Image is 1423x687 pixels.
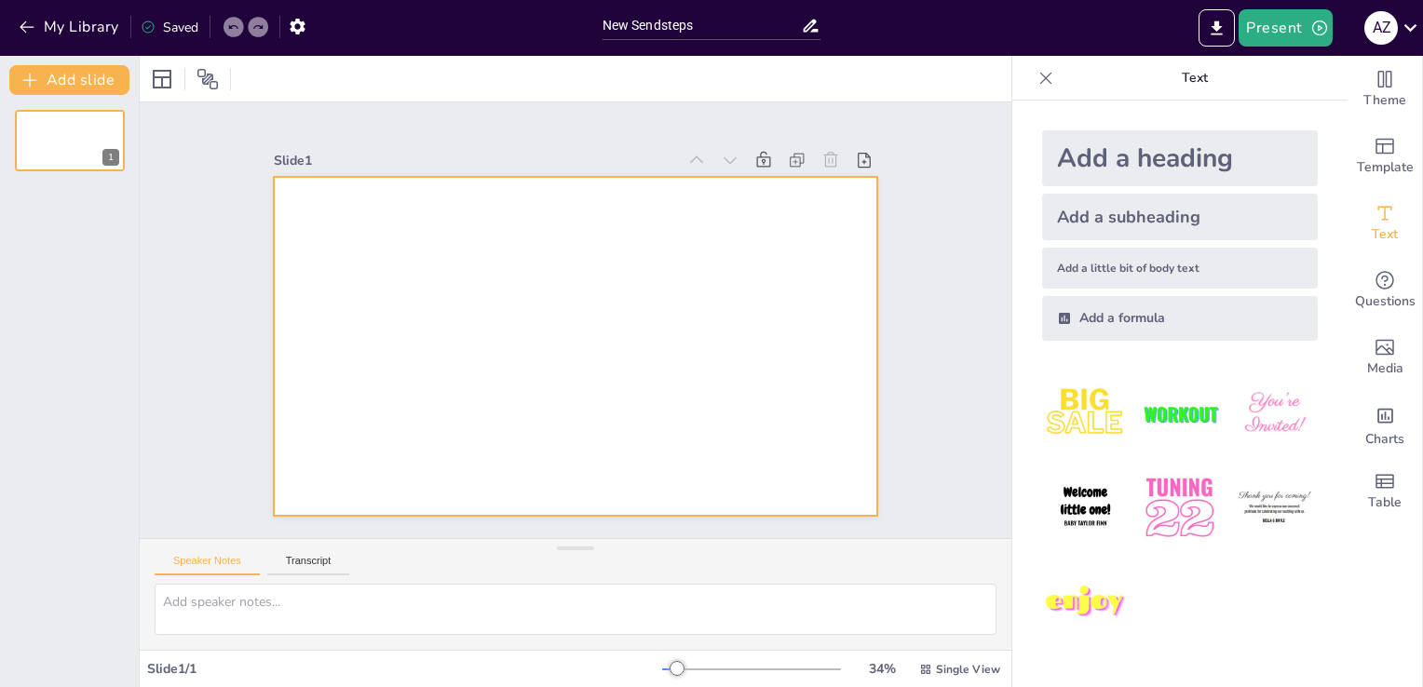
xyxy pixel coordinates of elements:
[1348,391,1422,458] div: Add charts and graphs
[1231,370,1318,457] img: 3.jpeg
[1239,9,1332,47] button: Present
[9,65,129,95] button: Add slide
[603,12,802,39] input: Insert title
[1231,465,1318,551] img: 6.jpeg
[1364,11,1398,45] div: A Z
[1042,296,1318,341] div: Add a formula
[1355,291,1416,312] span: Questions
[155,555,260,575] button: Speaker Notes
[1348,190,1422,257] div: Add text boxes
[1042,370,1129,457] img: 1.jpeg
[1042,194,1318,240] div: Add a subheading
[1199,9,1235,47] button: Export to PowerPoint
[197,68,219,90] span: Position
[1363,90,1406,111] span: Theme
[147,64,177,94] div: Layout
[1042,559,1129,646] img: 7.jpeg
[1372,224,1398,245] span: Text
[1042,248,1318,289] div: Add a little bit of body text
[1348,257,1422,324] div: Get real-time input from your audience
[1136,370,1223,457] img: 2.jpeg
[1348,123,1422,190] div: Add ready made slides
[1061,56,1329,101] p: Text
[1136,465,1223,551] img: 5.jpeg
[860,660,904,678] div: 34 %
[14,12,127,42] button: My Library
[102,149,119,166] div: 1
[1042,465,1129,551] img: 4.jpeg
[1348,324,1422,391] div: Add images, graphics, shapes or video
[1042,130,1318,186] div: Add a heading
[141,19,198,36] div: Saved
[1348,458,1422,525] div: Add a table
[15,110,125,171] div: 1
[1367,358,1403,379] span: Media
[267,555,350,575] button: Transcript
[1365,429,1404,450] span: Charts
[936,662,1000,677] span: Single View
[1364,9,1398,47] button: A Z
[1368,492,1402,513] span: Table
[147,660,662,678] div: Slide 1 / 1
[1348,56,1422,123] div: Change the overall theme
[274,152,675,169] div: Slide 1
[1357,157,1414,178] span: Template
